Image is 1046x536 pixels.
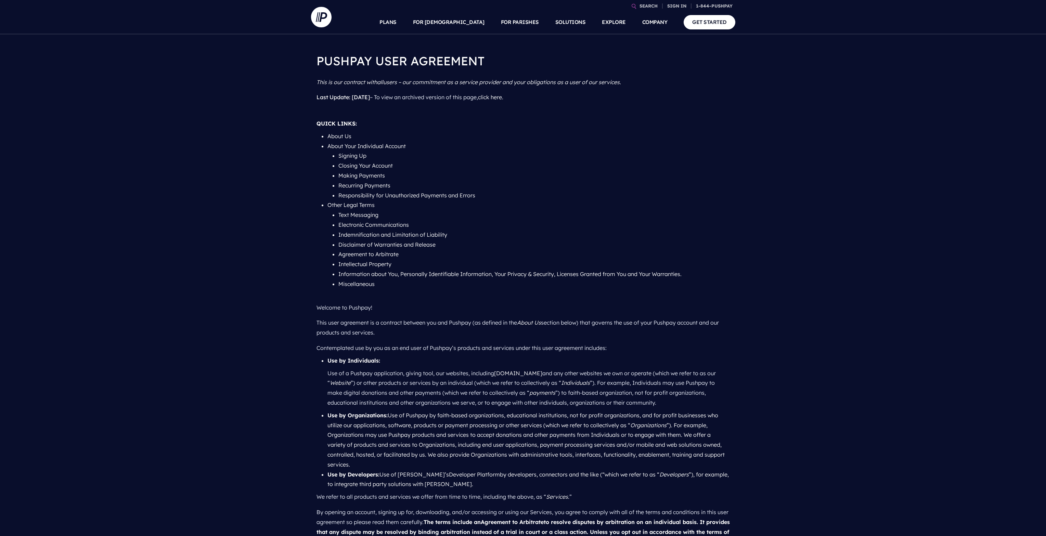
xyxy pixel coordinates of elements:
[317,300,730,315] p: Welcome to Pushpay!
[481,519,544,525] a: Agreement to Arbitrate
[327,366,730,410] p: Use of a Pushpay application, giving tool, our websites, including and any other websites we own ...
[317,120,357,127] strong: QUICK LINKS:
[317,79,377,86] i: This is our contract with
[338,162,393,169] a: Closing Your Account
[517,319,541,326] i: About Us
[561,379,590,386] i: Individuals
[327,201,375,208] a: Other Legal Terms
[327,412,388,419] b: Use by Organizations:
[546,493,569,500] i: Services.
[327,357,380,364] b: Use by Individuals:
[338,192,475,199] a: Responsibility for Unauthorized Payments and Errors
[338,182,390,189] a: Recurring Payments
[449,471,500,478] a: Developer Platform
[317,315,730,340] p: This user agreement is a contract between you and Pushpay (as defined in the section below) that ...
[338,172,385,179] a: Making Payments
[338,152,366,159] a: Signing Up
[317,90,730,105] p: – To view an archived version of this page, .
[529,389,555,396] i: payments
[338,261,391,267] a: Intellectual Property
[659,471,689,478] i: Developers
[338,241,436,248] a: Disclaimer of Warranties and Release
[338,280,375,287] a: Miscellaneous
[327,143,406,149] a: About Your Individual Account
[377,79,383,86] i: all
[413,10,485,34] a: FOR [DEMOGRAPHIC_DATA]
[317,94,370,101] span: Last Update: [DATE]
[383,79,621,86] i: users – our commitment as a service provider and your obligations as a user of our services.
[602,10,626,34] a: EXPLORE
[317,489,730,505] p: We refer to all products and services we offer from time to time, including the above, as “ ”
[317,340,730,356] p: Contemplated use by you as an end user of Pushpay’s products and services under this user agreeme...
[327,410,730,470] li: Use of Pushpay by faith-based organizations, educational institutions, not for profit organizatio...
[330,379,351,386] i: Website
[630,422,667,429] i: Organizations
[327,470,730,489] li: Use of [PERSON_NAME]’s by developers, connectors and the like (“which we refer to as “ ”), for ex...
[327,133,351,140] a: About Us
[494,370,542,377] a: [DOMAIN_NAME]
[317,48,730,75] h1: PUSHPAY USER AGREEMENT
[338,271,682,277] a: Information about You, Personally Identifiable Information, Your Privacy & Security, Licenses Gra...
[338,211,378,218] a: Text Messaging
[684,15,735,29] a: GET STARTED
[338,231,447,238] a: Indemnification and Limitation of Liability
[338,251,399,258] a: Agreement to Arbitrate
[478,94,502,101] a: click here
[327,471,379,478] b: Use by Developers:
[555,10,586,34] a: SOLUTIONS
[642,10,668,34] a: COMPANY
[501,10,539,34] a: FOR PARISHES
[338,221,409,228] a: Electronic Communications
[379,10,397,34] a: PLANS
